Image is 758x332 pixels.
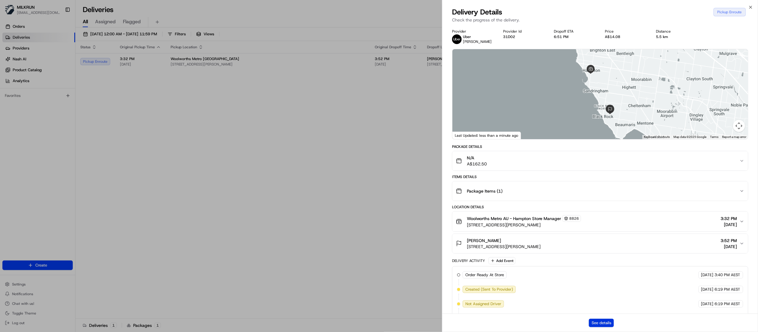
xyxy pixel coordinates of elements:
[454,131,474,139] a: Open this area in Google Maps (opens a new window)
[467,244,541,250] span: [STREET_ADDRESS][PERSON_NAME]
[701,287,714,292] span: [DATE]
[465,287,513,292] span: Created (Sent To Provider)
[721,238,737,244] span: 3:52 PM
[701,272,714,278] span: [DATE]
[452,258,485,263] div: Delivery Activity
[721,215,737,222] span: 3:32 PM
[467,188,503,194] span: Package Items ( 1 )
[503,34,515,39] button: 31D02
[452,17,748,23] p: Check the progress of the delivery.
[605,29,647,34] div: Price
[710,135,718,139] a: Terms
[463,39,492,44] span: [PERSON_NAME]
[503,29,544,34] div: Provider Id
[605,34,647,39] div: A$14.08
[452,151,748,171] button: N/AA$162.50
[467,155,487,161] span: N/A
[733,120,745,132] button: Map camera controls
[463,34,471,39] span: Uber
[721,244,737,250] span: [DATE]
[452,29,493,34] div: Provider
[721,222,737,228] span: [DATE]
[467,215,561,222] span: Woolworths Metro AU - Hampton Store Manager
[452,7,502,17] span: Delivery Details
[465,301,501,307] span: Not Assigned Driver
[715,272,740,278] span: 3:40 PM AEST
[656,34,697,39] div: 5.5 km
[454,131,474,139] img: Google
[569,216,579,221] span: 8826
[452,34,462,44] img: uber-new-logo.jpeg
[554,29,596,34] div: Dropoff ETA
[452,234,748,253] button: [PERSON_NAME][STREET_ADDRESS][PERSON_NAME]3:52 PM[DATE]
[465,272,504,278] span: Order Ready At Store
[715,287,740,292] span: 6:19 PM AEST
[589,319,614,327] button: See details
[489,257,516,264] button: Add Event
[452,132,521,139] div: Last Updated: less than a minute ago
[701,301,714,307] span: [DATE]
[722,135,746,139] a: Report a map error
[673,135,706,139] span: Map data ©2025 Google
[715,301,740,307] span: 6:19 PM AEST
[554,34,596,39] div: 6:51 PM
[452,181,748,201] button: Package Items (1)
[656,29,697,34] div: Distance
[452,144,748,149] div: Package Details
[467,238,501,244] span: [PERSON_NAME]
[644,135,670,139] button: Keyboard shortcuts
[452,205,748,209] div: Location Details
[452,212,748,231] button: Woolworths Metro AU - Hampton Store Manager8826[STREET_ADDRESS][PERSON_NAME]3:32 PM[DATE]
[452,174,748,179] div: Items Details
[467,161,487,167] span: A$162.50
[467,222,581,228] span: [STREET_ADDRESS][PERSON_NAME]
